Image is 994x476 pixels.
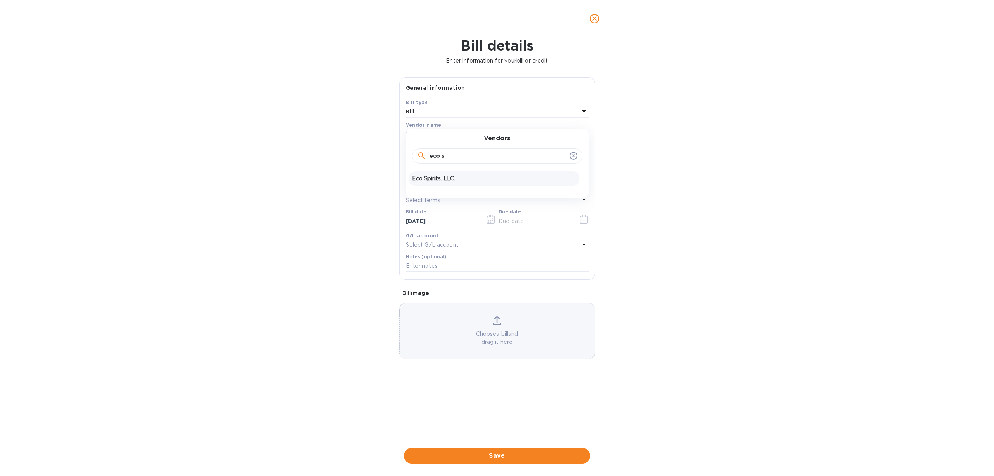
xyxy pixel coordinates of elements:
[6,37,988,54] h1: Bill details
[406,233,439,239] b: G/L account
[406,241,459,249] p: Select G/L account
[406,122,441,128] b: Vendor name
[406,215,479,227] input: Select date
[406,99,428,105] b: Bill type
[404,448,590,464] button: Save
[406,130,460,138] p: Select vendor name
[406,85,465,91] b: General information
[406,108,415,115] b: Bill
[499,215,572,227] input: Due date
[406,260,589,272] input: Enter notes
[412,174,576,183] p: Eco Spirits, LLC.
[402,289,592,297] p: Bill image
[400,330,595,346] p: Choose a bill and drag it here
[484,135,510,142] h3: Vendors
[406,210,426,214] label: Bill date
[6,57,988,65] p: Enter information for your bill or credit
[429,150,567,162] input: Search
[499,210,521,214] label: Due date
[410,451,584,460] span: Save
[406,255,447,259] label: Notes (optional)
[585,9,604,28] button: close
[406,196,441,204] p: Select terms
